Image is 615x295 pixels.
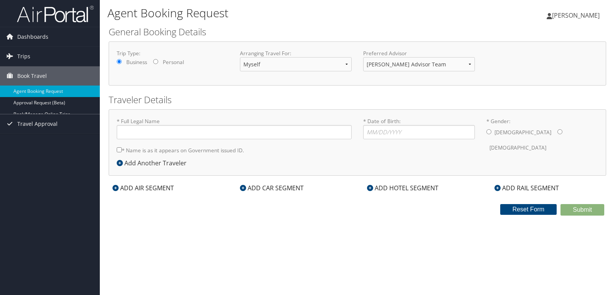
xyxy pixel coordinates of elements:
[107,5,441,21] h1: Agent Booking Request
[17,66,47,86] span: Book Travel
[240,49,352,57] label: Arranging Travel For:
[109,93,606,106] h2: Traveler Details
[363,117,475,139] label: * Date of Birth:
[117,49,228,57] label: Trip Type:
[363,49,475,57] label: Preferred Advisor
[163,58,184,66] label: Personal
[17,114,58,133] span: Travel Approval
[109,25,606,38] h2: General Booking Details
[500,204,557,215] button: Reset Form
[486,117,598,155] label: * Gender:
[109,183,178,193] div: ADD AIR SEGMENT
[117,117,352,139] label: * Full Legal Name
[17,27,48,46] span: Dashboards
[560,204,604,216] button: Submit
[17,5,94,23] img: airportal-logo.png
[486,129,491,134] input: * Gender:[DEMOGRAPHIC_DATA][DEMOGRAPHIC_DATA]
[552,11,600,20] span: [PERSON_NAME]
[363,125,475,139] input: * Date of Birth:
[236,183,307,193] div: ADD CAR SEGMENT
[117,125,352,139] input: * Full Legal Name
[489,140,546,155] label: [DEMOGRAPHIC_DATA]
[494,125,551,140] label: [DEMOGRAPHIC_DATA]
[126,58,147,66] label: Business
[491,183,563,193] div: ADD RAIL SEGMENT
[363,183,442,193] div: ADD HOTEL SEGMENT
[117,147,122,152] input: * Name is as it appears on Government issued ID.
[547,4,607,27] a: [PERSON_NAME]
[17,47,30,66] span: Trips
[117,158,190,168] div: Add Another Traveler
[117,143,244,157] label: * Name is as it appears on Government issued ID.
[557,129,562,134] input: * Gender:[DEMOGRAPHIC_DATA][DEMOGRAPHIC_DATA]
